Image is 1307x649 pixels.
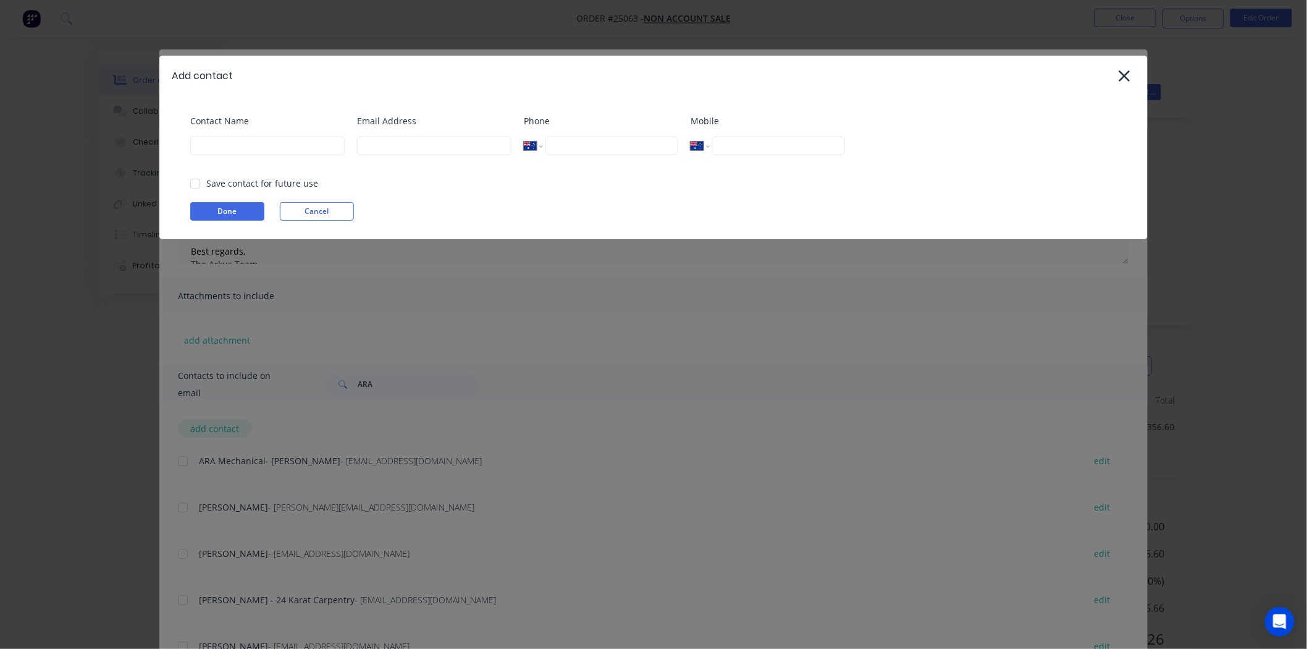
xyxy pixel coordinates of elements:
label: Mobile [691,114,845,127]
label: Email Address [357,114,511,127]
label: Phone [524,114,678,127]
div: Open Intercom Messenger [1265,607,1295,637]
button: Cancel [280,202,354,221]
button: Done [190,202,264,221]
label: Contact Name [190,114,345,127]
div: Save contact for future use [206,177,318,190]
div: Add contact [172,69,233,83]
